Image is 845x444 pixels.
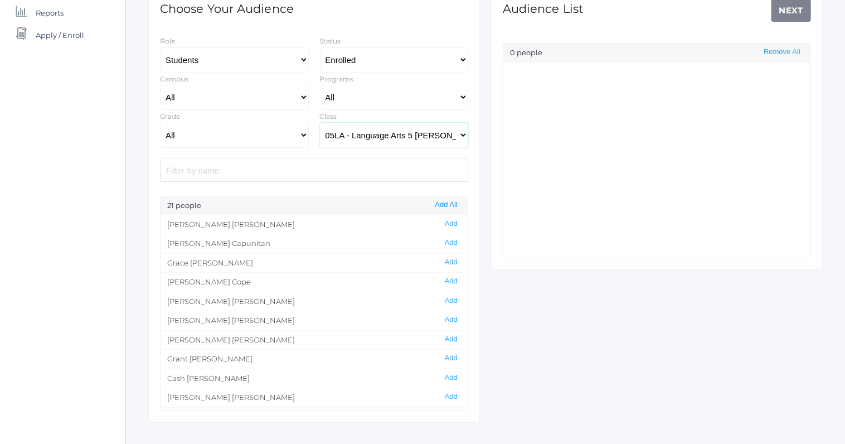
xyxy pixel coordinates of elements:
[441,258,461,267] button: Add
[161,407,468,427] li: [PERSON_NAME] Mik
[160,158,468,182] input: Filter by name
[160,75,188,83] label: Campus
[441,238,461,248] button: Add
[441,392,461,402] button: Add
[161,311,468,330] li: [PERSON_NAME] [PERSON_NAME]
[432,200,461,210] button: Add All
[161,272,468,292] li: [PERSON_NAME] Cope
[503,2,584,15] h1: Audience List
[161,234,468,253] li: [PERSON_NAME] Capunitan
[441,219,461,229] button: Add
[160,112,180,120] label: Grade
[503,44,810,62] div: 0 people
[161,330,468,350] li: [PERSON_NAME] [PERSON_NAME]
[760,47,804,57] button: Remove All
[441,277,461,286] button: Add
[441,296,461,306] button: Add
[161,253,468,273] li: Grace [PERSON_NAME]
[160,2,294,15] h1: Choose Your Audience
[320,37,341,45] label: Status
[161,349,468,369] li: Grant [PERSON_NAME]
[441,373,461,383] button: Add
[161,196,468,215] div: 21 people
[160,37,175,45] label: Role
[36,2,64,24] span: Reports
[441,335,461,344] button: Add
[320,75,354,83] label: Programs
[441,354,461,363] button: Add
[161,369,468,388] li: Cash [PERSON_NAME]
[441,315,461,325] button: Add
[161,215,468,234] li: [PERSON_NAME] [PERSON_NAME]
[36,24,84,46] span: Apply / Enroll
[320,112,337,120] label: Class
[161,292,468,311] li: [PERSON_NAME] [PERSON_NAME]
[161,388,468,407] li: [PERSON_NAME] [PERSON_NAME]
